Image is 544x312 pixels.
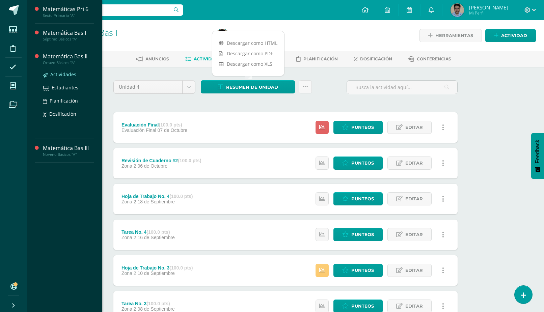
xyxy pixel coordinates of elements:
[485,29,536,42] a: Actividad
[114,81,195,93] a: Unidad 4
[121,271,136,276] span: Zona 2
[405,264,423,277] span: Editar
[137,199,175,204] span: 18 de Septiembre
[501,29,527,42] span: Actividad
[121,163,136,169] span: Zona 2
[121,199,136,204] span: Zona 2
[43,60,94,65] div: Octavo Básicos "A"
[137,271,175,276] span: 10 de Septiembre
[351,193,374,205] span: Punteos
[216,29,229,42] img: c294f50833f73cd12518d415cbdaa8ea.png
[351,157,374,169] span: Punteos
[303,56,338,61] span: Planificación
[146,301,170,306] strong: (100.0 pts)
[49,111,76,117] span: Dosificación
[351,228,374,241] span: Punteos
[43,53,94,65] a: Matemática Bas IIOctavo Básicos "A"
[169,265,193,271] strong: (100.0 pts)
[50,71,76,78] span: Actividades
[121,194,193,199] div: Hoja de Trabajo No. 4
[333,192,383,205] a: Punteos
[137,306,175,312] span: 08 de Septiembre
[43,70,94,78] a: Actividades
[137,235,175,240] span: 16 de Septiembre
[137,163,167,169] span: 06 de Octubre
[212,48,284,59] a: Descargar como PDF
[43,29,94,41] a: Matemática Bas ISéptimo Básicos "A"
[347,81,457,94] input: Busca la actividad aquí...
[405,193,423,205] span: Editar
[158,127,188,133] span: 07 de Octubre
[417,56,451,61] span: Conferencias
[212,38,284,48] a: Descargar como HTML
[333,121,383,134] a: Punteos
[333,157,383,170] a: Punteos
[121,306,136,312] span: Zona 2
[469,4,508,11] span: [PERSON_NAME]
[351,121,374,134] span: Punteos
[226,81,278,93] span: Resumen de unidad
[43,13,94,18] div: Sexto Primaria "A"
[43,5,94,18] a: Matemáticas Pri 6Sexto Primaria "A"
[121,127,156,133] span: Evaluación Final
[121,158,201,163] div: Revisión de Cuaderno #2
[405,157,423,169] span: Editar
[145,56,169,61] span: Anuncios
[159,122,182,127] strong: (100.0 pts)
[469,10,508,16] span: Mi Perfil
[121,229,175,235] div: Tarea No. 4
[43,110,94,118] a: Dosificación
[408,54,451,64] a: Conferencias
[296,54,338,64] a: Planificación
[405,228,423,241] span: Editar
[351,264,374,277] span: Punteos
[31,4,183,16] input: Busca un usuario...
[419,29,482,42] a: Herramientas
[43,5,94,13] div: Matemáticas Pri 6
[354,54,392,64] a: Dosificación
[52,84,78,91] span: Estudiantes
[121,301,175,306] div: Tarea No. 3
[178,158,201,163] strong: (100.0 pts)
[333,264,383,277] a: Punteos
[119,81,177,93] span: Unidad 4
[43,144,94,152] div: Matemática Bas III
[43,37,94,41] div: Séptimo Básicos "A"
[53,37,208,44] div: Séptimo Básicos 'A'
[194,56,223,61] span: Actividades
[212,59,284,69] a: Descargar como XLS
[43,97,94,105] a: Planificación
[50,97,78,104] span: Planificación
[121,235,136,240] span: Zona 2
[146,229,170,235] strong: (100.0 pts)
[201,80,295,93] a: Resumen de unidad
[185,54,223,64] a: Actividades
[333,228,383,241] a: Punteos
[43,84,94,91] a: Estudiantes
[136,54,169,64] a: Anuncios
[121,265,193,271] div: Hoja de Trabajo No. 3
[360,56,392,61] span: Dosificación
[435,29,473,42] span: Herramientas
[43,152,94,157] div: Noveno Básicos "A"
[531,133,544,179] button: Feedback - Mostrar encuesta
[169,194,193,199] strong: (100.0 pts)
[43,29,94,37] div: Matemática Bas I
[535,140,541,163] span: Feedback
[53,28,208,37] h1: Matemática Bas I
[405,121,423,134] span: Editar
[451,3,464,17] img: c294f50833f73cd12518d415cbdaa8ea.png
[121,122,187,127] div: Evaluación Final
[43,53,94,60] div: Matemática Bas II
[43,144,94,157] a: Matemática Bas IIINoveno Básicos "A"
